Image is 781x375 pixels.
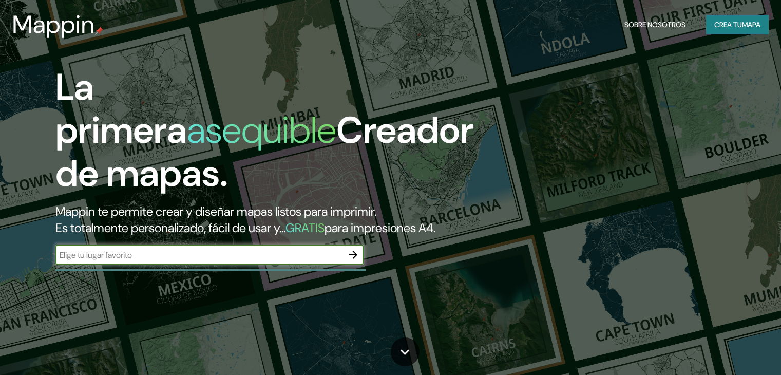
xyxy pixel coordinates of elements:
[55,220,285,236] font: Es totalmente personalizado, fácil de usar y...
[55,203,376,219] font: Mappin te permite crear y diseñar mapas listos para imprimir.
[714,20,742,29] font: Crea tu
[742,20,760,29] font: mapa
[95,27,103,35] img: pin de mapeo
[706,15,769,34] button: Crea tumapa
[187,106,336,154] font: asequible
[12,8,95,41] font: Mappin
[285,220,325,236] font: GRATIS
[55,249,343,261] input: Elige tu lugar favorito
[325,220,435,236] font: para impresiones A4.
[55,63,187,154] font: La primera
[624,20,685,29] font: Sobre nosotros
[55,106,473,197] font: Creador de mapas.
[620,15,690,34] button: Sobre nosotros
